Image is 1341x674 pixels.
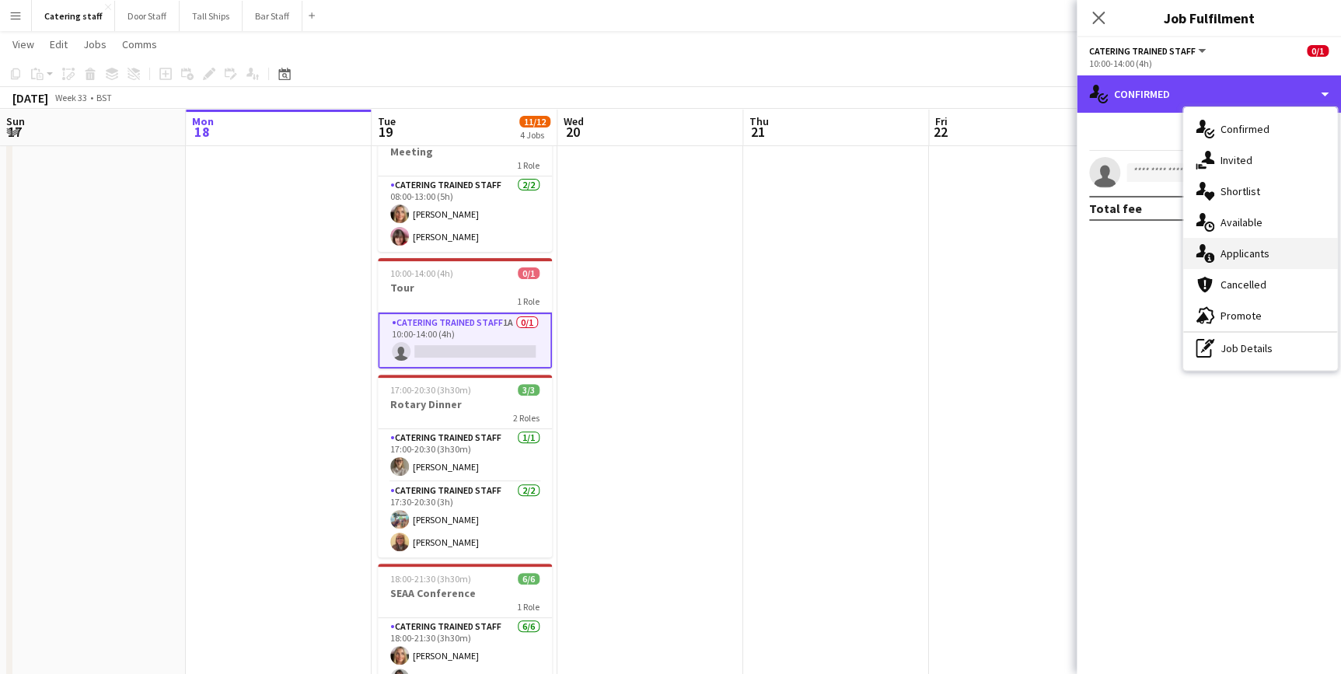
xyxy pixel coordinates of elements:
span: 20 [561,123,584,141]
button: Door Staff [115,1,180,31]
span: 10:00-14:00 (4h) [390,267,453,279]
span: 3/3 [518,384,540,396]
span: Sun [6,114,25,128]
span: 18 [190,123,214,141]
div: Shortlist [1183,176,1337,207]
span: 1 Role [517,159,540,171]
span: 21 [747,123,769,141]
app-card-role: Catering trained staff2/208:00-13:00 (5h)[PERSON_NAME][PERSON_NAME] [378,176,552,252]
span: 6/6 [518,573,540,585]
span: 17:00-20:30 (3h30m) [390,384,471,396]
button: Catering staff [32,1,115,31]
span: 19 [375,123,396,141]
app-job-card: 08:00-13:00 (5h)2/2Meeting1 RoleCatering trained staff2/208:00-13:00 (5h)[PERSON_NAME][PERSON_NAME] [378,122,552,252]
button: Catering trained staff [1089,45,1208,57]
div: Job Details [1183,333,1337,364]
span: Mon [192,114,214,128]
div: Invited [1183,145,1337,176]
app-card-role: Catering trained staff2/217:30-20:30 (3h)[PERSON_NAME][PERSON_NAME] [378,482,552,557]
span: Catering trained staff [1089,45,1196,57]
span: 18:00-21:30 (3h30m) [390,573,471,585]
span: 11/12 [519,116,550,127]
span: Jobs [83,37,107,51]
app-card-role: Catering trained staff1A0/110:00-14:00 (4h) [378,313,552,368]
span: 1 Role [517,295,540,307]
span: 2 Roles [513,412,540,424]
app-job-card: 17:00-20:30 (3h30m)3/3Rotary Dinner2 RolesCatering trained staff1/117:00-20:30 (3h30m)[PERSON_NAM... [378,375,552,557]
span: Comms [122,37,157,51]
h3: Job Fulfilment [1077,8,1341,28]
a: Edit [44,34,74,54]
span: 17 [4,123,25,141]
span: View [12,37,34,51]
div: Applicants [1183,238,1337,269]
div: 4 Jobs [520,129,550,141]
app-job-card: 10:00-14:00 (4h)0/1Tour1 RoleCatering trained staff1A0/110:00-14:00 (4h) [378,258,552,368]
h3: SEAA Conference [378,586,552,600]
div: 10:00-14:00 (4h) [1089,58,1329,69]
span: 0/1 [518,267,540,279]
div: Promote [1183,300,1337,331]
div: Confirmed [1077,75,1341,113]
span: 0/1 [1307,45,1329,57]
span: Edit [50,37,68,51]
span: Tue [378,114,396,128]
span: Fri [935,114,948,128]
a: Comms [116,34,163,54]
button: Tall Ships [180,1,243,31]
a: View [6,34,40,54]
div: Cancelled [1183,269,1337,300]
h3: Rotary Dinner [378,397,552,411]
div: Available [1183,207,1337,238]
span: 22 [933,123,948,141]
div: Confirmed [1183,113,1337,145]
span: Thu [749,114,769,128]
span: Wed [564,114,584,128]
div: [DATE] [12,90,48,106]
div: BST [96,92,112,103]
h3: Meeting [378,145,552,159]
a: Jobs [77,34,113,54]
span: Week 33 [51,92,90,103]
app-card-role: Catering trained staff1/117:00-20:30 (3h30m)[PERSON_NAME] [378,429,552,482]
h3: Tour [378,281,552,295]
button: Bar Staff [243,1,302,31]
span: 1 Role [517,601,540,613]
div: Total fee [1089,201,1142,216]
